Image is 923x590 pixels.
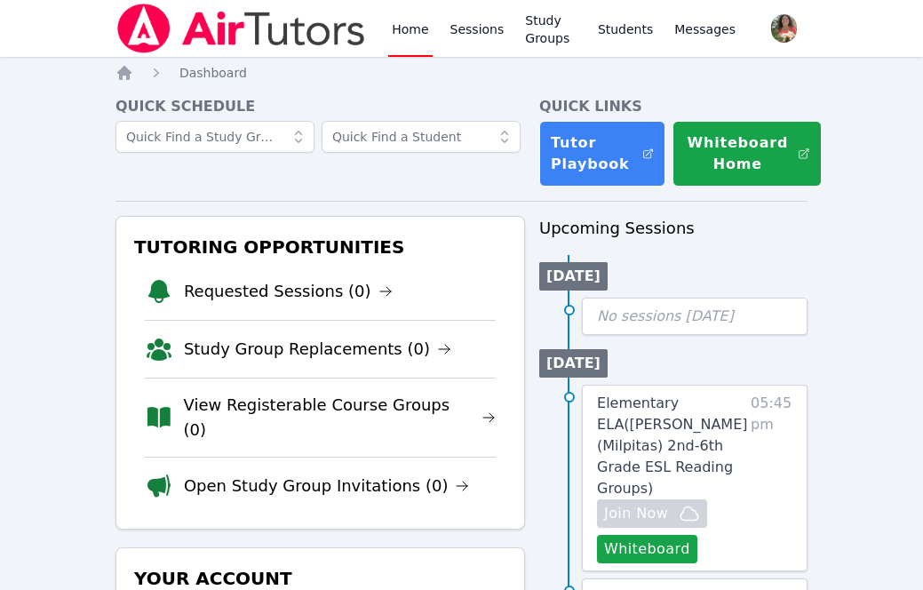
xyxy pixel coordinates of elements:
li: [DATE] [539,262,608,291]
a: Study Group Replacements (0) [184,337,451,362]
span: No sessions [DATE] [597,307,734,324]
h4: Quick Links [539,96,808,117]
span: Dashboard [179,66,247,80]
a: Tutor Playbook [539,121,665,187]
span: Join Now [604,503,668,524]
a: Open Study Group Invitations (0) [184,474,470,498]
nav: Breadcrumb [115,64,808,82]
a: View Registerable Course Groups (0) [184,393,496,442]
a: Dashboard [179,64,247,82]
h3: Tutoring Opportunities [131,231,510,263]
button: Whiteboard Home [672,121,822,187]
a: Requested Sessions (0) [184,279,393,304]
input: Quick Find a Student [322,121,521,153]
span: Messages [674,20,736,38]
li: [DATE] [539,349,608,378]
span: Elementary ELA ( [PERSON_NAME] (Milpitas) 2nd-6th Grade ESL Reading Groups ) [597,395,748,497]
h3: Upcoming Sessions [539,216,808,241]
button: Whiteboard [597,535,697,563]
h4: Quick Schedule [115,96,525,117]
img: Air Tutors [115,4,367,53]
span: 05:45 pm [751,393,792,563]
a: Elementary ELA([PERSON_NAME] (Milpitas) 2nd-6th Grade ESL Reading Groups) [597,393,747,499]
button: Join Now [597,499,707,528]
input: Quick Find a Study Group [115,121,314,153]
